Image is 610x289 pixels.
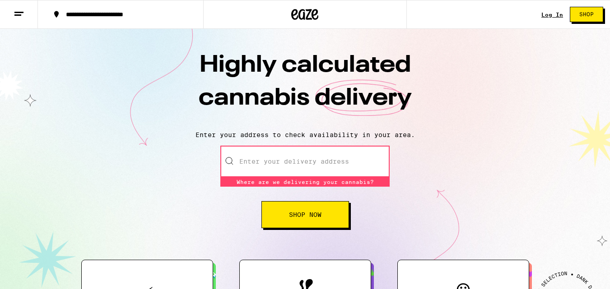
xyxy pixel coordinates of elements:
span: Shop [579,12,594,17]
div: Where are we delivering your cannabis? [220,177,390,187]
input: Enter your delivery address [220,146,390,177]
span: Shop Now [289,211,321,218]
a: Shop [563,7,610,22]
p: Enter your address to check availability in your area. [9,131,601,138]
button: Shop [570,7,603,22]
button: Shop Now [261,201,349,228]
h1: Highly calculated cannabis delivery [147,49,463,124]
a: Log In [541,12,563,18]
